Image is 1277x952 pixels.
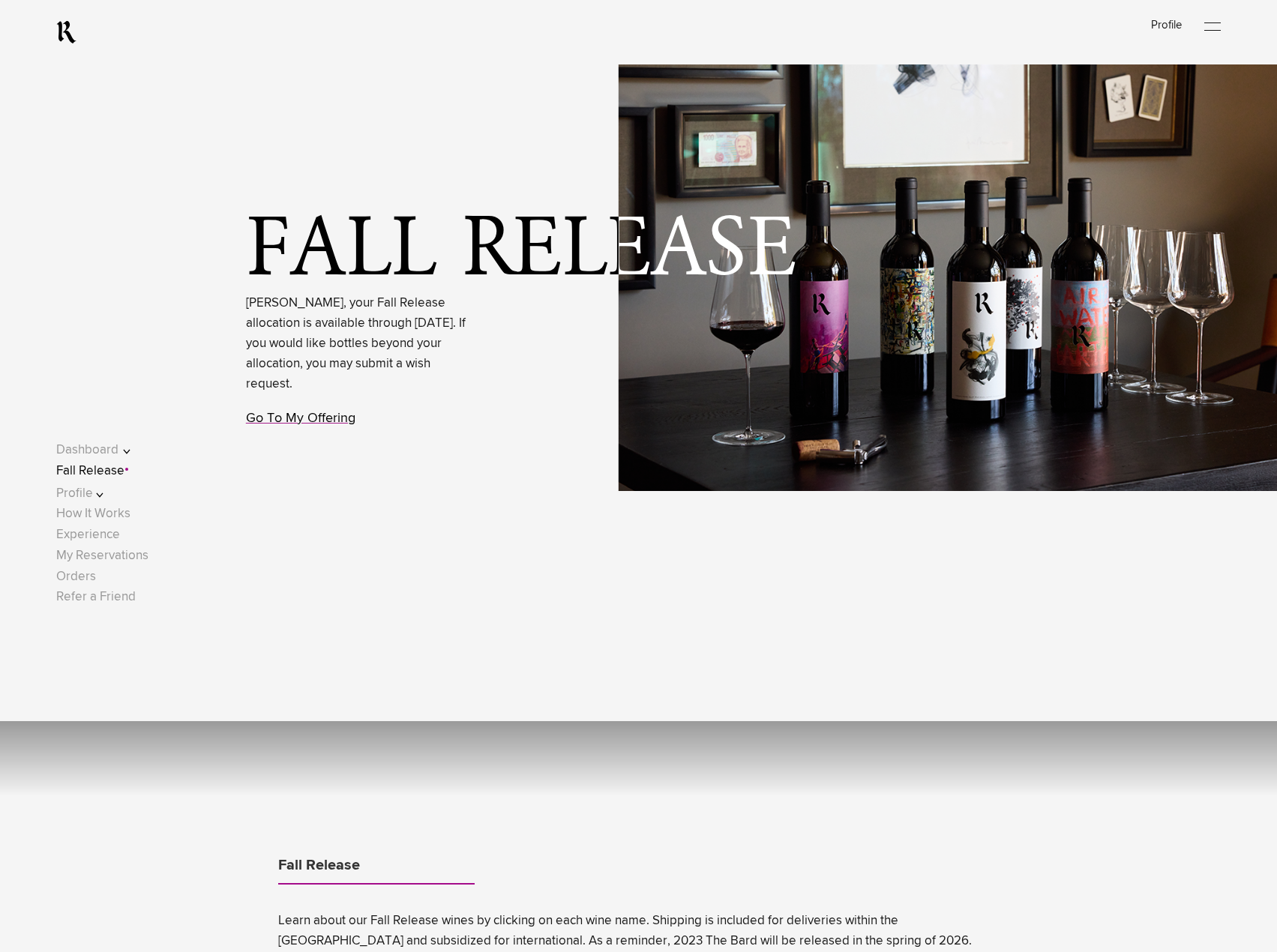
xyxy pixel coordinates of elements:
[56,507,130,520] a: How It Works
[56,570,96,583] a: Orders
[246,293,471,395] p: [PERSON_NAME], your Fall Release allocation is available through [DATE]. If you would like bottle...
[1151,19,1182,31] a: Profile
[278,847,1000,890] ul: Tabs
[56,20,76,44] a: RealmCellars
[246,213,802,291] span: Fall Release
[56,591,136,603] a: Refer a Friend
[246,412,355,425] a: Go To My Offering
[56,483,151,504] button: Profile
[278,847,475,883] a: Fall Release
[56,549,148,562] a: My Reservations
[56,528,120,541] a: Experience
[278,911,1000,951] p: Learn about our Fall Release wines by clicking on each wine name. Shipping is included for delive...
[56,465,124,477] a: Fall Release
[278,847,475,885] li: Fall Release
[56,440,151,460] button: Dashboard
